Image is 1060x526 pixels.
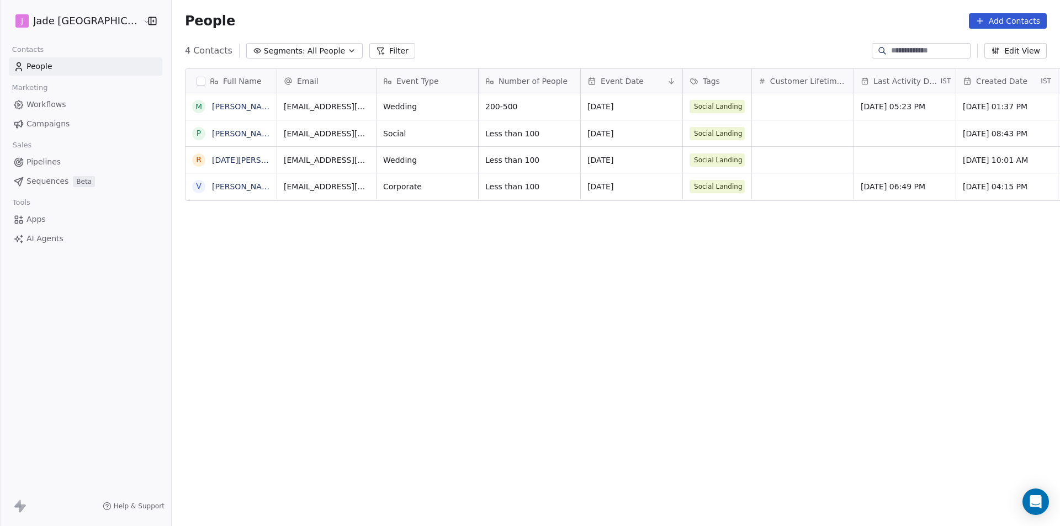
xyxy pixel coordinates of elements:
[969,13,1047,29] button: Add Contacts
[956,69,1058,93] div: Created DateIST
[284,155,369,166] span: [EMAIL_ADDRESS][DOMAIN_NAME]
[26,118,70,130] span: Campaigns
[485,128,574,139] span: Less than 100
[284,181,369,192] span: [EMAIL_ADDRESS][DOMAIN_NAME]
[223,76,262,87] span: Full Name
[284,101,369,112] span: [EMAIL_ADDRESS][DOMAIN_NAME]
[21,15,23,26] span: J
[941,77,951,86] span: IST
[8,194,35,211] span: Tools
[1041,77,1051,86] span: IST
[984,43,1047,59] button: Edit View
[861,101,949,112] span: [DATE] 05:23 PM
[9,210,162,229] a: Apps
[873,76,939,87] span: Last Activity Date
[197,127,201,139] div: P
[854,69,956,93] div: Last Activity DateIST
[308,45,345,57] span: All People
[396,76,439,87] span: Event Type
[703,76,720,87] span: Tags
[1022,488,1049,515] div: Open Intercom Messenger
[212,102,276,111] a: [PERSON_NAME]
[963,128,1051,139] span: [DATE] 08:43 PM
[690,180,745,193] span: Social Landing Page
[383,128,471,139] span: Social
[690,100,745,113] span: Social Landing Page
[9,57,162,76] a: People
[752,69,854,93] div: Customer Lifetime Value
[284,128,369,139] span: [EMAIL_ADDRESS][DOMAIN_NAME]
[690,153,745,167] span: Social Landing Page
[770,76,847,87] span: Customer Lifetime Value
[7,41,49,58] span: Contacts
[33,14,140,28] span: Jade [GEOGRAPHIC_DATA]
[377,69,478,93] div: Event Type
[9,230,162,248] a: AI Agents
[9,172,162,190] a: SequencesBeta
[861,181,949,192] span: [DATE] 06:49 PM
[601,76,644,87] span: Event Date
[9,95,162,114] a: Workflows
[963,155,1051,166] span: [DATE] 10:01 AM
[196,180,202,192] div: V
[587,128,676,139] span: [DATE]
[103,502,165,511] a: Help & Support
[8,137,36,153] span: Sales
[26,156,61,168] span: Pipelines
[485,155,574,166] span: Less than 100
[369,43,415,59] button: Filter
[297,76,319,87] span: Email
[499,76,568,87] span: Number of People
[9,115,162,133] a: Campaigns
[485,181,574,192] span: Less than 100
[264,45,305,57] span: Segments:
[26,61,52,72] span: People
[26,176,68,187] span: Sequences
[383,155,471,166] span: Wedding
[976,76,1027,87] span: Created Date
[479,69,580,93] div: Number of People
[963,181,1051,192] span: [DATE] 04:15 PM
[485,101,574,112] span: 200-500
[212,156,303,164] a: [DATE][PERSON_NAME]
[26,214,46,225] span: Apps
[212,182,276,191] a: [PERSON_NAME]
[13,12,136,30] button: JJade [GEOGRAPHIC_DATA]
[185,93,277,506] div: grid
[963,101,1051,112] span: [DATE] 01:37 PM
[683,69,751,93] div: Tags
[73,176,95,187] span: Beta
[195,101,202,113] div: M
[587,181,676,192] span: [DATE]
[383,101,471,112] span: Wedding
[114,502,165,511] span: Help & Support
[185,69,277,93] div: Full Name
[7,79,52,96] span: Marketing
[690,127,745,140] span: Social Landing Page
[9,153,162,171] a: Pipelines
[212,129,276,138] a: [PERSON_NAME]
[587,101,676,112] span: [DATE]
[383,181,471,192] span: Corporate
[26,99,66,110] span: Workflows
[581,69,682,93] div: Event Date
[277,69,376,93] div: Email
[587,155,676,166] span: [DATE]
[185,44,232,57] span: 4 Contacts
[196,154,202,166] div: R
[26,233,63,245] span: AI Agents
[185,13,235,29] span: People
